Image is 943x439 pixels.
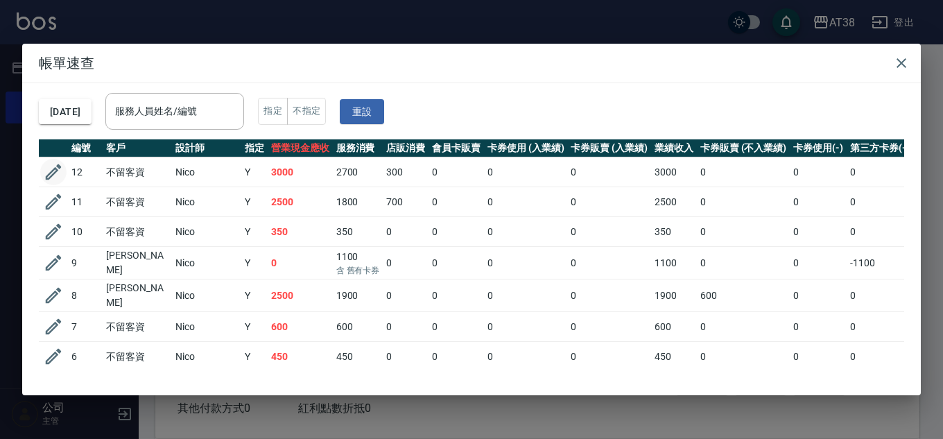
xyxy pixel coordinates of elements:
[103,279,172,312] td: [PERSON_NAME]
[651,217,697,247] td: 350
[484,139,568,157] th: 卡券使用 (入業績)
[333,187,383,217] td: 1800
[333,312,383,342] td: 600
[847,139,913,157] th: 第三方卡券(-)
[567,139,651,157] th: 卡券販賣 (入業績)
[697,312,790,342] td: 0
[68,247,103,279] td: 9
[383,139,429,157] th: 店販消費
[790,342,847,372] td: 0
[790,187,847,217] td: 0
[567,217,651,247] td: 0
[790,279,847,312] td: 0
[103,217,172,247] td: 不留客資
[241,217,268,247] td: Y
[287,98,326,125] button: 不指定
[383,217,429,247] td: 0
[429,157,484,187] td: 0
[68,187,103,217] td: 11
[651,279,697,312] td: 1900
[651,312,697,342] td: 600
[567,247,651,279] td: 0
[241,187,268,217] td: Y
[383,312,429,342] td: 0
[241,139,268,157] th: 指定
[847,157,913,187] td: 0
[383,279,429,312] td: 0
[383,247,429,279] td: 0
[68,157,103,187] td: 12
[847,247,913,279] td: -1100
[790,312,847,342] td: 0
[651,187,697,217] td: 2500
[268,157,333,187] td: 3000
[697,217,790,247] td: 0
[790,157,847,187] td: 0
[68,217,103,247] td: 10
[333,342,383,372] td: 450
[484,342,568,372] td: 0
[268,247,333,279] td: 0
[847,279,913,312] td: 0
[484,247,568,279] td: 0
[697,279,790,312] td: 600
[651,157,697,187] td: 3000
[268,279,333,312] td: 2500
[333,217,383,247] td: 350
[697,139,790,157] th: 卡券販賣 (不入業績)
[484,279,568,312] td: 0
[68,139,103,157] th: 編號
[567,157,651,187] td: 0
[172,247,241,279] td: Nico
[567,187,651,217] td: 0
[697,247,790,279] td: 0
[790,247,847,279] td: 0
[172,312,241,342] td: Nico
[333,279,383,312] td: 1900
[172,187,241,217] td: Nico
[103,139,172,157] th: 客戶
[103,157,172,187] td: 不留客資
[429,187,484,217] td: 0
[268,342,333,372] td: 450
[429,312,484,342] td: 0
[333,139,383,157] th: 服務消費
[383,187,429,217] td: 700
[847,312,913,342] td: 0
[241,157,268,187] td: Y
[241,279,268,312] td: Y
[429,139,484,157] th: 會員卡販賣
[241,247,268,279] td: Y
[172,157,241,187] td: Nico
[429,217,484,247] td: 0
[847,342,913,372] td: 0
[172,279,241,312] td: Nico
[39,99,92,125] button: [DATE]
[651,247,697,279] td: 1100
[268,187,333,217] td: 2500
[333,157,383,187] td: 2700
[383,157,429,187] td: 300
[429,342,484,372] td: 0
[697,157,790,187] td: 0
[241,342,268,372] td: Y
[484,157,568,187] td: 0
[103,187,172,217] td: 不留客資
[103,247,172,279] td: [PERSON_NAME]
[567,279,651,312] td: 0
[429,279,484,312] td: 0
[68,312,103,342] td: 7
[336,264,380,277] p: 含 舊有卡券
[697,342,790,372] td: 0
[268,139,333,157] th: 營業現金應收
[567,312,651,342] td: 0
[484,187,568,217] td: 0
[241,312,268,342] td: Y
[22,44,921,83] h2: 帳單速查
[567,342,651,372] td: 0
[651,342,697,372] td: 450
[333,247,383,279] td: 1100
[484,312,568,342] td: 0
[790,139,847,157] th: 卡券使用(-)
[484,217,568,247] td: 0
